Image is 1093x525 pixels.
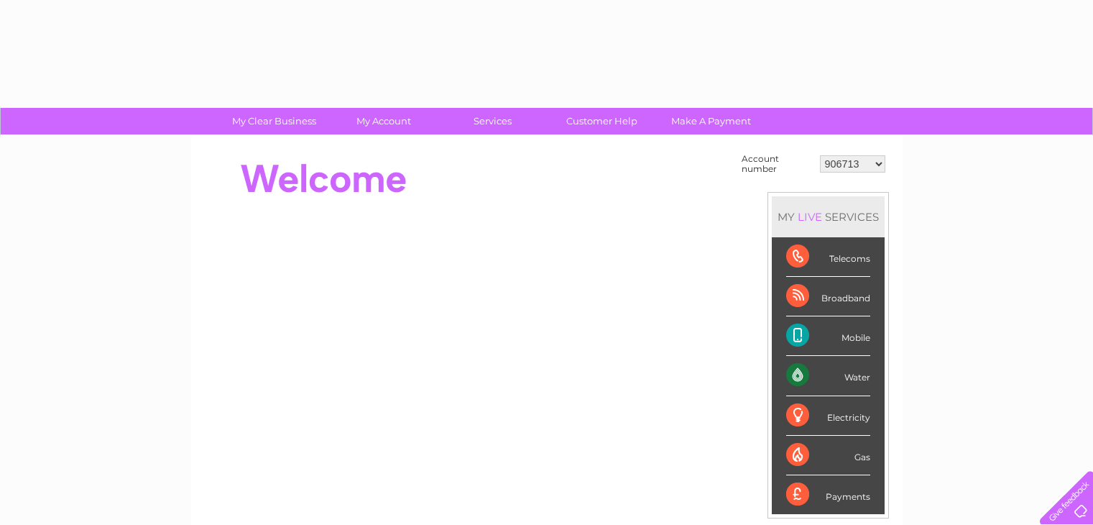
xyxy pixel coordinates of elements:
a: Services [433,108,552,134]
a: My Clear Business [215,108,333,134]
div: Payments [786,475,870,514]
div: LIVE [795,210,825,224]
div: Gas [786,436,870,475]
div: Mobile [786,316,870,356]
td: Account number [738,150,816,178]
div: Electricity [786,396,870,436]
div: Broadband [786,277,870,316]
a: My Account [324,108,443,134]
div: Telecoms [786,237,870,277]
a: Customer Help [543,108,661,134]
div: Water [786,356,870,396]
a: Make A Payment [652,108,770,134]
div: MY SERVICES [772,196,885,237]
